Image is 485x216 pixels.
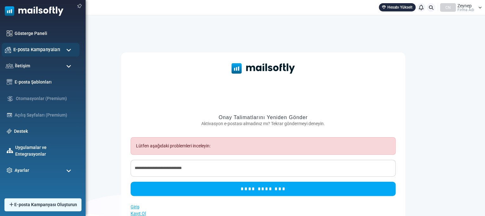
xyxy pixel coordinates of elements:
[5,47,11,53] img: campaigns-icon.png
[15,79,52,84] font: E-posta Şablonları
[15,31,47,36] font: Gösterge Paneli
[387,5,412,10] font: Hesabı Yükselt
[7,129,12,134] img: support-icon.svg
[15,145,47,157] font: Uygulamalar ve Entegrasyonlar
[201,121,325,126] font: Aktivasyon e-postası almadınız mı? Tekrar göndermeyi deneyin.
[15,144,74,158] a: Uygulamalar ve Entegrasyonlar
[14,129,28,134] font: Destek
[457,8,474,12] font: Firma Adı
[445,5,451,10] font: CN
[379,3,416,11] a: Hesabı Yükselt
[7,95,14,102] img: workflow.svg
[7,167,12,173] img: settings-icon.svg
[6,64,13,68] img: contacts-icon.svg
[15,168,29,173] font: Ayarlar
[7,79,12,85] img: email-templates-icon.svg
[14,202,77,207] font: E-posta Kampanyası Oluşturun
[7,112,12,118] img: landing_pages.svg
[136,143,210,148] font: Lütfen aşağıdaki problemleri inceleyin:
[15,30,74,37] a: Gösterge Paneli
[15,79,74,85] a: E-posta Şablonları
[13,47,60,52] font: E-posta Kampanyaları
[15,63,30,68] font: İletişim
[14,128,74,135] a: Destek
[131,204,139,209] a: Giriş
[7,30,12,36] img: dashboard-icon.svg
[131,211,146,216] a: Kayıt Ol
[231,63,295,73] img: Mailsoftly
[219,115,308,120] font: Onay Talimatlarını Yeniden Gönder
[440,3,482,12] a: CN Zeynep Firma Adı
[457,3,472,8] font: Zeynep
